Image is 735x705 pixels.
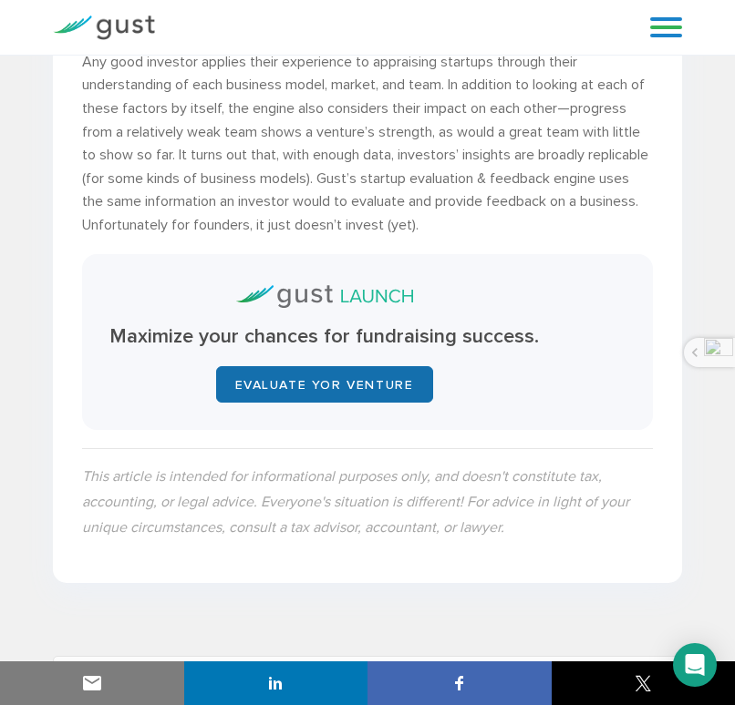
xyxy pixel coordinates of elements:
img: Gust Logo [53,15,155,40]
div: Open Intercom Messenger [673,643,717,687]
img: linkedin sharing button [264,672,286,694]
p: Any good investor applies their experience to appraising startups through their understanding of ... [82,50,653,237]
img: twitter sharing button [632,672,654,694]
h3: Maximize your chances for fundraising success. [109,326,539,348]
img: facebook sharing button [449,672,471,694]
img: email sharing button [81,672,103,694]
a: EVALUATE YOR VENTURE [216,366,433,403]
p: This article is intended for informational purposes only, and doesn't constitute tax, accounting,... [82,464,653,540]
